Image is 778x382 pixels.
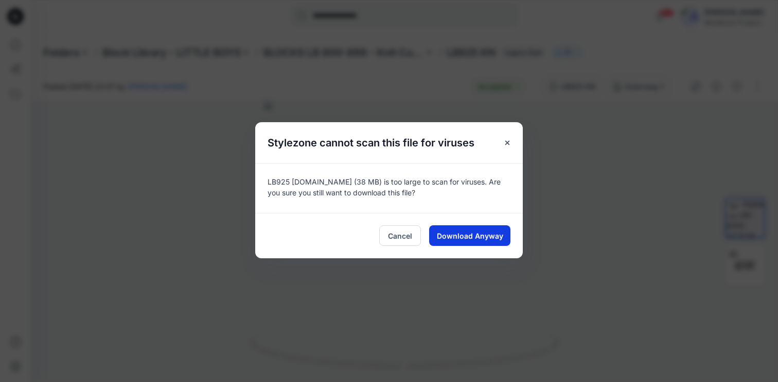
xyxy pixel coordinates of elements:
[498,134,517,152] button: Close
[437,230,503,241] span: Download Anyway
[255,163,523,213] div: LB925 [DOMAIN_NAME] (38 MB) is too large to scan for viruses. Are you sure you still want to down...
[255,122,487,163] h5: Stylezone cannot scan this file for viruses
[388,230,412,241] span: Cancel
[379,225,421,246] button: Cancel
[429,225,510,246] button: Download Anyway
